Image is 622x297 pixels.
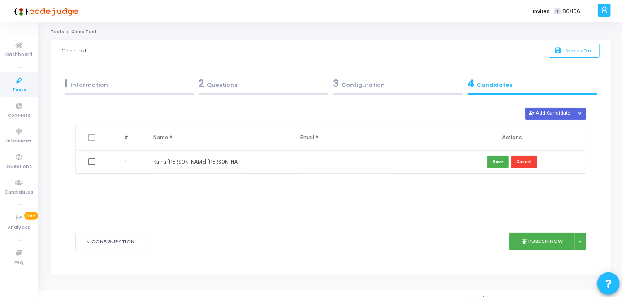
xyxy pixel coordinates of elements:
[65,76,194,91] div: Information
[533,8,551,15] label: Invites:
[51,29,611,35] nav: breadcrumb
[196,73,331,98] a: 2Questions
[549,44,600,58] button: saveSave as Draft
[75,233,146,250] button: < Configuration
[7,138,32,145] span: Interviews
[6,163,32,171] span: Questions
[574,108,587,120] div: Button group with nested dropdown
[144,125,291,150] th: Name *
[6,51,33,59] span: Dashboard
[333,76,463,91] div: Configuration
[125,158,128,166] span: 1
[509,233,575,250] button: publishPublish Now
[12,86,26,94] span: Tests
[199,76,328,91] div: Questions
[331,73,465,98] a: 3Configuration
[511,156,537,168] button: Cancel
[439,125,586,150] th: Actions
[487,156,509,168] button: Save
[465,73,600,98] a: 4Candidates
[24,212,38,220] span: New
[8,112,30,120] span: Contests
[5,189,34,196] span: Candidates
[199,77,205,90] span: 2
[51,29,64,34] a: Tests
[333,77,339,90] span: 3
[110,125,144,150] th: #
[565,47,594,53] span: Save as Draft
[71,29,96,34] span: Clone Test
[62,73,196,98] a: 1Information
[468,77,475,90] span: 4
[554,47,564,55] i: save
[8,224,30,232] span: Analytics
[65,77,68,90] span: 1
[521,237,529,245] i: publish
[291,125,438,150] th: Email *
[525,108,574,120] button: Add Candidate
[468,76,597,91] div: Candidates
[554,8,560,15] span: T
[562,8,580,15] span: 80/106
[11,2,78,20] img: logo
[62,40,86,62] div: Clone Test
[14,259,24,267] span: FAQ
